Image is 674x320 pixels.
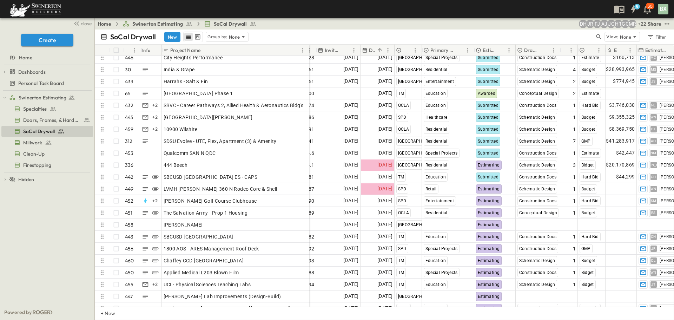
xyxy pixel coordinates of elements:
span: Hard Bid [581,103,599,108]
p: None [229,33,240,40]
div: Daryll Hayward (daryll.hayward@swinerton.com) [579,20,587,28]
div: Joshua Russell (joshua.russell@swinerton.com) [586,20,594,28]
span: GMP [581,139,591,144]
span: Submitted [478,151,499,156]
span: [DATE] [343,149,358,157]
span: Education [425,103,446,108]
span: [DATE] [343,113,358,121]
p: Project Name [170,47,200,54]
span: Budget [581,115,595,120]
span: RS [651,213,656,213]
span: [DATE] [343,173,358,181]
span: SBCUSD [GEOGRAPHIC_DATA] ES - CAPS [164,174,258,181]
span: Hard Bid [581,198,599,203]
span: [DATE] [377,233,392,241]
div: # [123,45,141,56]
button: Menu [595,46,603,54]
span: 4 [573,66,576,73]
span: Submitted [478,67,499,72]
span: Estimating [478,222,500,227]
span: [DATE] [343,125,358,133]
span: 381 [305,174,314,181]
span: [DATE] [343,185,358,193]
p: Group by: [207,33,227,40]
button: Create [21,34,73,46]
span: Personal Task Board [18,80,64,87]
span: [GEOGRAPHIC_DATA] [398,79,441,84]
span: Estimate [581,151,599,156]
span: Special Projects [425,151,458,156]
span: SoCal Drywall [214,20,247,27]
span: 1 [573,114,576,121]
span: 444 Beech [164,162,188,169]
a: Clean-Up [1,149,92,159]
p: 446 [125,54,134,61]
span: [DATE] [377,173,392,181]
button: Sort [618,46,626,54]
span: City Heights Performance [164,54,223,61]
div: + 2 [151,101,159,110]
span: 1 [573,126,576,133]
span: 1 [573,150,576,157]
span: 200 [305,90,314,97]
p: 442 [125,174,134,181]
span: SPD [398,187,407,191]
button: Filter [644,32,668,42]
p: 453 [125,150,134,157]
span: [GEOGRAPHIC_DATA] [398,55,441,60]
span: $774,945 [613,77,635,85]
div: Doors, Frames, & Hardwaretest [1,115,93,126]
p: None [620,33,631,40]
span: TM [398,91,404,96]
span: Conceptual Design [519,91,557,96]
span: [DATE] [343,53,358,61]
button: Sort [497,46,505,54]
span: [DATE] [377,137,392,145]
p: 30 [125,66,131,73]
span: Construction Docs [519,103,557,108]
div: Swinerton Estimatingtest [1,92,93,103]
p: SoCal Drywall [110,32,156,42]
span: Residential [425,210,448,215]
p: Invite Date [325,47,341,54]
button: Menu [626,46,634,54]
button: Sort [342,46,350,54]
span: Submitted [478,79,499,84]
span: SPD [398,115,407,120]
a: Swinerton Estimating [9,93,92,103]
a: SoCal Drywall [1,126,92,136]
span: Schematic Design [519,79,555,84]
p: Estimate Lead [645,47,667,54]
div: + 2 [151,113,159,122]
button: kanban view [193,33,202,41]
span: 391 [305,126,314,133]
span: Estimate [581,55,599,60]
button: Sort [587,46,595,54]
span: Schematic Design [519,139,555,144]
button: 5 [626,3,640,15]
span: Budget [581,187,595,191]
span: Millwork [23,139,42,146]
nav: breadcrumbs [98,20,261,27]
button: BX [657,3,669,15]
div: Millworktest [1,137,93,148]
span: Dashboards [18,68,46,76]
span: Clean-Up [23,150,45,157]
button: test [663,20,671,28]
span: Estimating [478,198,500,203]
div: SoCal Drywalltest [1,126,93,137]
span: Education [425,91,446,96]
span: Swinerton Estimating [132,20,183,27]
span: Residential [425,163,448,168]
span: Submitted [478,175,499,179]
span: 390 [305,197,314,204]
span: Schematic Design [519,127,555,132]
span: Estimating [478,163,500,168]
span: [DATE] [377,149,392,157]
span: Budget [581,127,595,132]
span: [DATE] [343,101,358,109]
a: Firestopping [1,160,92,170]
span: [GEOGRAPHIC_DATA] Phase 1 [164,90,233,97]
span: 374 [305,102,314,109]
